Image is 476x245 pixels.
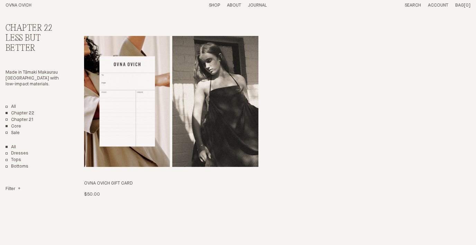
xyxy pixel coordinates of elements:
summary: About [227,3,241,9]
a: Search [405,3,421,8]
h3: Less But Better [6,34,59,54]
img: logo_orange.svg [11,11,17,17]
a: Shop [209,3,220,8]
a: Account [428,3,448,8]
a: OVNA OVICH GIFT CARD [84,36,259,198]
div: Domain Overview [26,41,62,45]
summary: Filter [6,186,20,192]
a: Chapter 22 [6,111,34,116]
a: Home [6,3,31,8]
a: Chapter 21 [6,117,34,123]
a: Core [6,124,21,130]
a: Dresses [6,151,28,157]
p: Made in Tāmaki Makaurau [GEOGRAPHIC_DATA] with low-impact materials. [6,70,59,87]
img: website_grey.svg [11,18,17,23]
a: Show All [6,144,16,150]
a: Tops [6,157,21,163]
a: Bottoms [6,164,28,170]
span: [0] [464,3,470,8]
a: All [6,104,16,110]
div: v 4.0.25 [19,11,34,17]
img: tab_keywords_by_traffic_grey.svg [69,40,74,46]
h2: Chapter 22 [6,23,59,34]
a: Journal [248,3,267,8]
span: Bag [455,3,464,8]
img: OVNA OVICH GIFT CARD [84,36,170,167]
div: Keywords by Traffic [76,41,117,45]
h3: OVNA OVICH GIFT CARD [84,181,259,187]
a: Sale [6,130,20,136]
span: $50.00 [84,192,100,197]
img: tab_domain_overview_orange.svg [19,40,24,46]
div: Domain: [DOMAIN_NAME] [18,18,76,23]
